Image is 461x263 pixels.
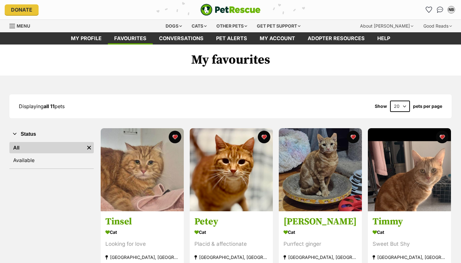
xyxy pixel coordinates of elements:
[419,20,456,32] div: Good Reads
[200,4,261,16] img: logo-e224e6f780fb5917bec1dbf3a21bbac754714ae5b6737aabdf751b685950b380.svg
[446,5,456,15] button: My account
[9,20,34,31] a: Menu
[9,155,94,166] a: Available
[65,32,108,45] a: My profile
[347,131,359,143] button: favourite
[19,103,65,109] span: Displaying pets
[169,131,181,143] button: favourite
[252,20,305,32] div: Get pet support
[194,253,268,262] div: [GEOGRAPHIC_DATA], [GEOGRAPHIC_DATA]
[161,20,186,32] div: Dogs
[194,228,268,237] div: Cat
[373,240,446,249] div: Sweet But Shy
[153,32,210,45] a: conversations
[279,128,362,211] img: Lance
[373,216,446,228] h3: Timmy
[194,216,268,228] h3: Petey
[194,240,268,249] div: Placid & affectionate
[105,240,179,249] div: Looking for love
[301,32,371,45] a: Adopter resources
[9,142,84,153] a: All
[413,104,442,109] label: pets per page
[187,20,211,32] div: Cats
[210,32,253,45] a: Pet alerts
[437,7,443,13] img: chat-41dd97257d64d25036548639549fe6c8038ab92f7586957e7f3b1b290dea8141.svg
[373,253,446,262] div: [GEOGRAPHIC_DATA], [GEOGRAPHIC_DATA]
[283,228,357,237] div: Cat
[105,253,179,262] div: [GEOGRAPHIC_DATA], [GEOGRAPHIC_DATA]
[424,5,456,15] ul: Account quick links
[368,128,451,211] img: Timmy
[448,7,454,13] div: NB
[9,141,94,168] div: Status
[424,5,434,15] a: Favourites
[105,228,179,237] div: Cat
[108,32,153,45] a: Favourites
[373,228,446,237] div: Cat
[375,104,387,109] span: Show
[101,128,184,211] img: Tinsel
[105,216,179,228] h3: Tinsel
[253,32,301,45] a: My account
[283,216,357,228] h3: [PERSON_NAME]
[212,20,252,32] div: Other pets
[356,20,418,32] div: About [PERSON_NAME]
[9,130,94,138] button: Status
[435,5,445,15] a: Conversations
[84,142,94,153] a: Remove filter
[200,4,261,16] a: PetRescue
[436,131,448,143] button: favourite
[371,32,396,45] a: Help
[5,4,39,15] a: Donate
[44,103,55,109] strong: all 11
[283,240,357,249] div: Purrfect ginger
[258,131,270,143] button: favourite
[17,23,30,29] span: Menu
[283,253,357,262] div: [GEOGRAPHIC_DATA], [GEOGRAPHIC_DATA]
[190,128,273,211] img: Petey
